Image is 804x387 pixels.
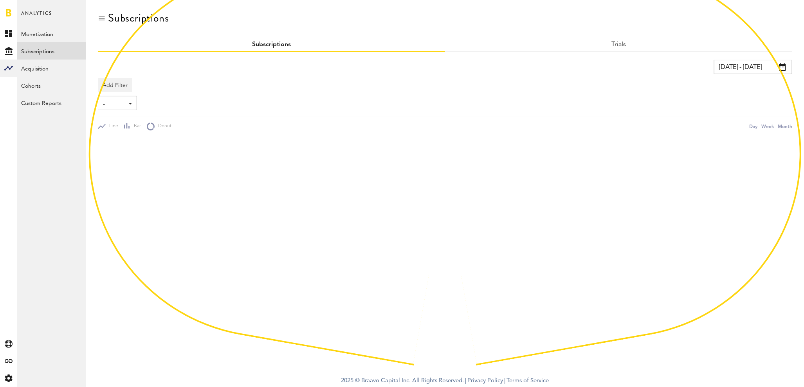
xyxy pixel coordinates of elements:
[252,42,291,48] a: Subscriptions
[155,123,171,130] span: Donut
[17,60,86,77] a: Acquisition
[749,122,757,130] div: Day
[130,123,141,130] span: Bar
[21,9,52,25] span: Analytics
[103,98,124,111] span: -
[507,378,549,384] a: Terms of Service
[468,378,503,384] a: Privacy Policy
[341,375,464,387] span: 2025 © Braavo Capital Inc. All Rights Reserved.
[761,122,774,130] div: Week
[98,78,132,92] button: Add Filter
[17,42,86,60] a: Subscriptions
[17,25,86,42] a: Monetization
[16,5,45,13] span: Support
[106,123,118,130] span: Line
[17,94,86,111] a: Custom Reports
[108,12,169,24] div: Subscriptions
[17,77,86,94] a: Cohorts
[778,122,792,130] div: Month
[611,42,626,48] a: Trials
